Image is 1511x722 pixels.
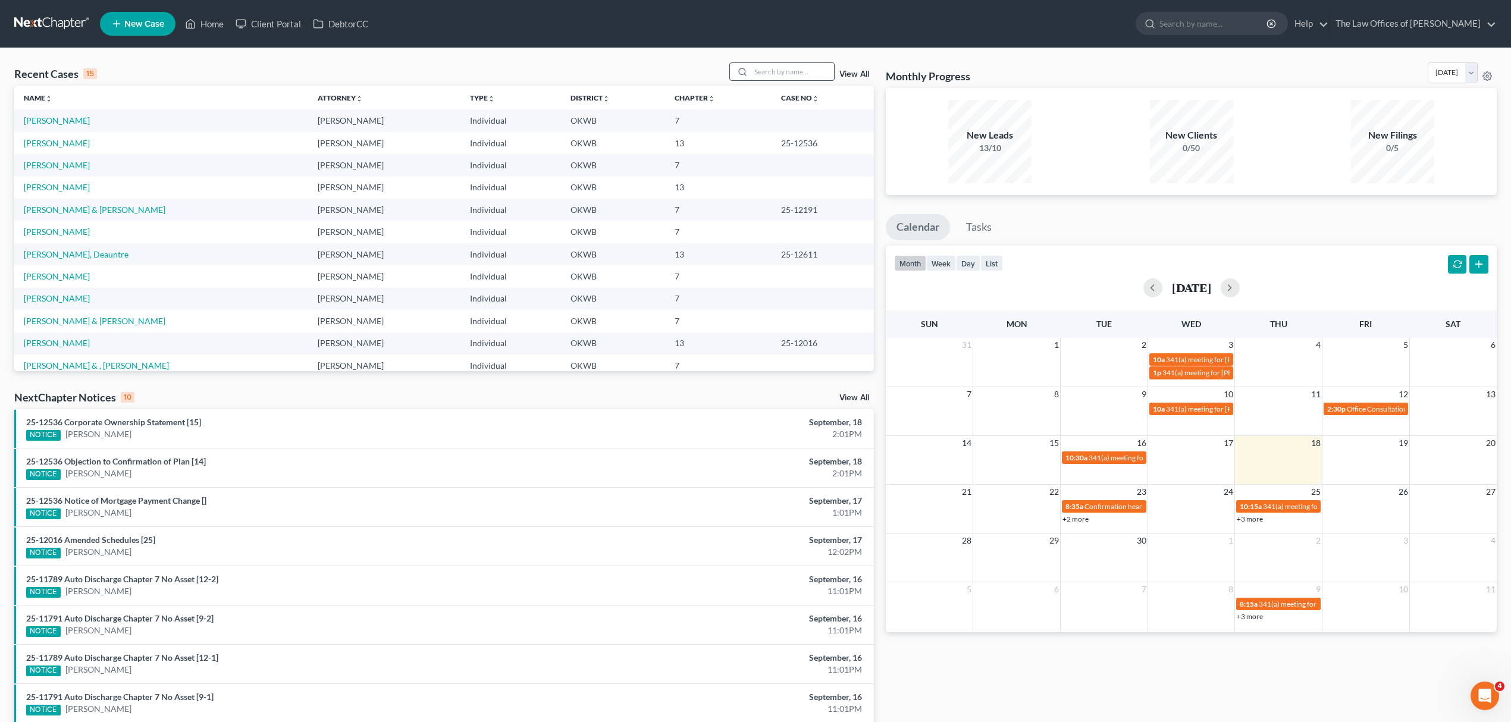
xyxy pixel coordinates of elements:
[1181,319,1201,329] span: Wed
[1096,319,1112,329] span: Tue
[591,652,862,664] div: September, 16
[591,428,862,440] div: 2:01PM
[1089,453,1203,462] span: 341(a) meeting for [PERSON_NAME]
[26,574,218,584] a: 25-11789 Auto Discharge Chapter 7 No Asset [12-2]
[26,587,61,598] div: NOTICE
[1240,599,1258,608] span: 8:15a
[561,154,666,176] td: OKWB
[948,142,1032,154] div: 13/10
[1315,533,1322,548] span: 2
[980,255,1003,271] button: list
[1053,387,1060,401] span: 8
[591,573,862,585] div: September, 16
[561,310,666,332] td: OKWB
[1397,582,1409,597] span: 10
[1490,533,1497,548] span: 4
[665,154,772,176] td: 7
[24,182,90,192] a: [PERSON_NAME]
[65,507,131,519] a: [PERSON_NAME]
[26,652,218,663] a: 25-11789 Auto Discharge Chapter 7 No Asset [12-1]
[1359,319,1372,329] span: Fri
[308,288,460,310] td: [PERSON_NAME]
[356,95,363,102] i: unfold_more
[591,546,862,558] div: 12:02PM
[308,177,460,199] td: [PERSON_NAME]
[1222,387,1234,401] span: 10
[665,265,772,287] td: 7
[308,221,460,243] td: [PERSON_NAME]
[308,310,460,332] td: [PERSON_NAME]
[665,109,772,131] td: 7
[26,430,61,441] div: NOTICE
[1053,582,1060,597] span: 6
[26,705,61,715] div: NOTICE
[1351,142,1434,154] div: 0/5
[1327,404,1346,413] span: 2:30p
[308,109,460,131] td: [PERSON_NAME]
[24,360,169,371] a: [PERSON_NAME] & , [PERSON_NAME]
[948,128,1032,142] div: New Leads
[1485,485,1497,499] span: 27
[956,255,980,271] button: day
[961,485,973,499] span: 21
[24,227,90,237] a: [PERSON_NAME]
[1048,533,1060,548] span: 29
[1237,514,1263,523] a: +3 more
[965,582,973,597] span: 5
[1397,485,1409,499] span: 26
[1153,368,1161,377] span: 1p
[26,626,61,637] div: NOTICE
[1227,533,1234,548] span: 1
[886,214,950,240] a: Calendar
[1240,502,1262,511] span: 10:15a
[591,534,862,546] div: September, 17
[921,319,938,329] span: Sun
[1222,436,1234,450] span: 17
[708,95,715,102] i: unfold_more
[1084,502,1220,511] span: Confirmation hearing for [PERSON_NAME]
[1270,319,1287,329] span: Thu
[665,288,772,310] td: 7
[1397,436,1409,450] span: 19
[24,160,90,170] a: [PERSON_NAME]
[1263,502,1378,511] span: 341(a) meeting for [PERSON_NAME]
[124,20,164,29] span: New Case
[772,132,874,154] td: 25-12536
[1048,485,1060,499] span: 22
[561,354,666,376] td: OKWB
[561,265,666,287] td: OKWB
[561,288,666,310] td: OKWB
[1237,612,1263,621] a: +3 more
[665,177,772,199] td: 13
[561,177,666,199] td: OKWB
[488,95,495,102] i: unfold_more
[308,243,460,265] td: [PERSON_NAME]
[26,456,206,466] a: 25-12536 Objection to Confirmation of Plan [14]
[1351,128,1434,142] div: New Filings
[308,265,460,287] td: [PERSON_NAME]
[308,354,460,376] td: [PERSON_NAME]
[772,199,874,221] td: 25-12191
[24,271,90,281] a: [PERSON_NAME]
[26,613,214,623] a: 25-11791 Auto Discharge Chapter 7 No Asset [9-2]
[591,467,862,479] div: 2:01PM
[1065,502,1083,511] span: 8:35a
[839,394,869,402] a: View All
[308,199,460,221] td: [PERSON_NAME]
[961,436,973,450] span: 14
[781,93,819,102] a: Case Nounfold_more
[665,243,772,265] td: 13
[1062,514,1089,523] a: +2 more
[26,495,206,506] a: 25-12536 Notice of Mortgage Payment Change []
[65,624,131,636] a: [PERSON_NAME]
[24,93,52,102] a: Nameunfold_more
[965,387,973,401] span: 7
[561,132,666,154] td: OKWB
[1140,387,1148,401] span: 9
[591,664,862,676] div: 11:01PM
[1222,485,1234,499] span: 24
[1485,436,1497,450] span: 20
[26,666,61,676] div: NOTICE
[1495,682,1504,691] span: 4
[65,664,131,676] a: [PERSON_NAME]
